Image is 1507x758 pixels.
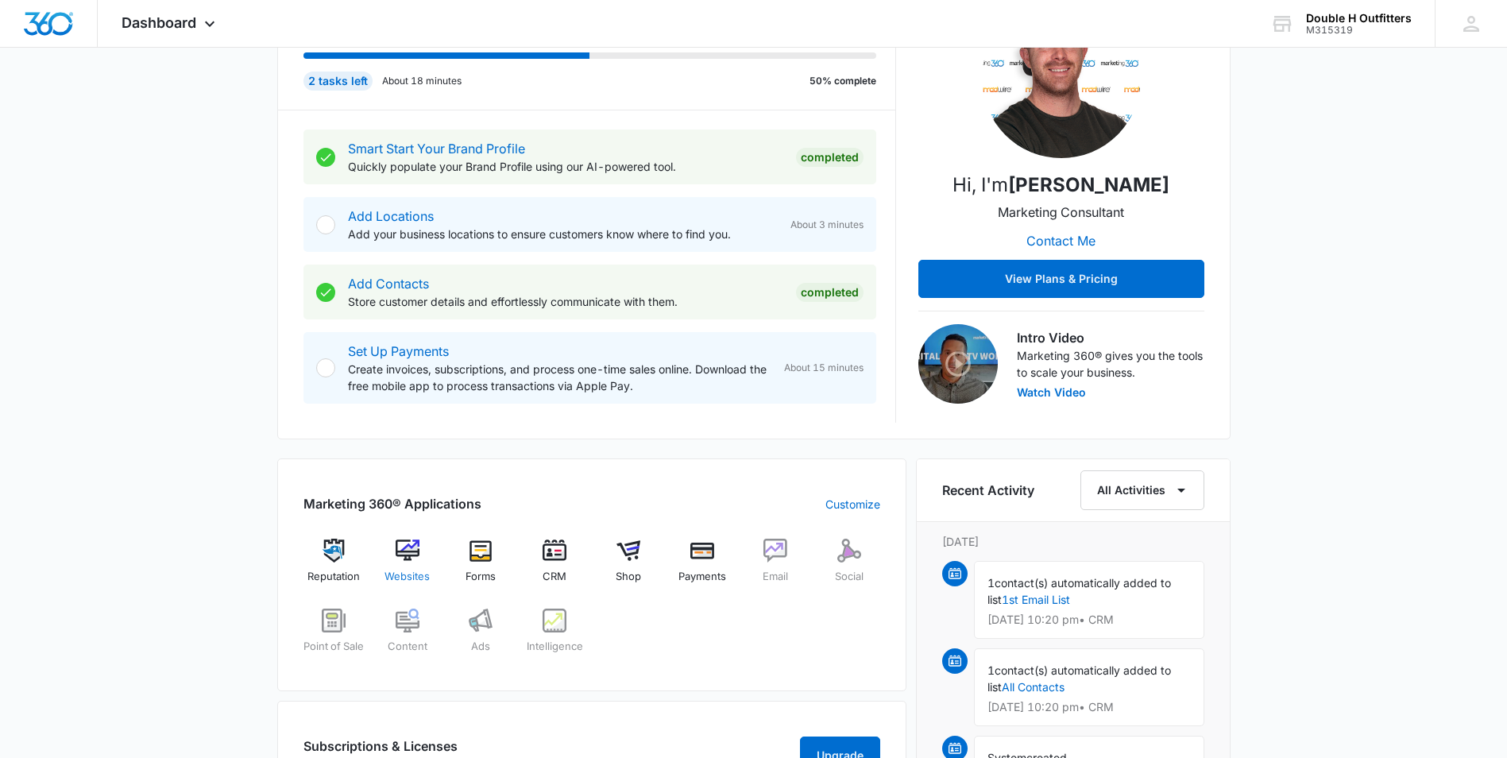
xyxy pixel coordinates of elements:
[307,569,360,585] span: Reputation
[348,276,429,292] a: Add Contacts
[524,609,585,666] a: Intelligence
[1002,593,1070,606] a: 1st Email List
[1008,173,1169,196] strong: [PERSON_NAME]
[987,614,1191,625] p: [DATE] 10:20 pm • CRM
[382,74,462,88] p: About 18 minutes
[348,361,771,394] p: Create invoices, subscriptions, and process one-time sales online. Download the free mobile app t...
[524,539,585,596] a: CRM
[598,539,659,596] a: Shop
[918,324,998,404] img: Intro Video
[471,639,490,655] span: Ads
[918,260,1204,298] button: View Plans & Pricing
[1306,12,1412,25] div: account name
[790,218,864,232] span: About 3 minutes
[796,148,864,167] div: Completed
[348,158,783,175] p: Quickly populate your Brand Profile using our AI-powered tool.
[810,74,876,88] p: 50% complete
[819,539,880,596] a: Social
[348,141,525,157] a: Smart Start Your Brand Profile
[527,639,583,655] span: Intelligence
[825,496,880,512] a: Customize
[348,343,449,359] a: Set Up Payments
[1002,680,1065,694] a: All Contacts
[1017,328,1204,347] h3: Intro Video
[1017,347,1204,381] p: Marketing 360® gives you the tools to scale your business.
[1080,470,1204,510] button: All Activities
[942,533,1204,550] p: [DATE]
[1306,25,1412,36] div: account id
[987,663,995,677] span: 1
[384,569,430,585] span: Websites
[543,569,566,585] span: CRM
[671,539,732,596] a: Payments
[987,576,995,590] span: 1
[122,14,196,31] span: Dashboard
[388,639,427,655] span: Content
[1017,387,1086,398] button: Watch Video
[377,609,438,666] a: Content
[348,208,434,224] a: Add Locations
[987,702,1191,713] p: [DATE] 10:20 pm • CRM
[377,539,438,596] a: Websites
[987,663,1171,694] span: contact(s) automatically added to list
[616,569,641,585] span: Shop
[953,171,1169,199] p: Hi, I'm
[745,539,806,596] a: Email
[998,203,1124,222] p: Marketing Consultant
[450,539,512,596] a: Forms
[678,569,726,585] span: Payments
[348,226,778,242] p: Add your business locations to ensure customers know where to find you.
[466,569,496,585] span: Forms
[1010,222,1111,260] button: Contact Me
[763,569,788,585] span: Email
[450,609,512,666] a: Ads
[835,569,864,585] span: Social
[784,361,864,375] span: About 15 minutes
[303,539,365,596] a: Reputation
[987,576,1171,606] span: contact(s) automatically added to list
[303,609,365,666] a: Point of Sale
[303,494,481,513] h2: Marketing 360® Applications
[303,72,373,91] div: 2 tasks left
[303,639,364,655] span: Point of Sale
[348,293,783,310] p: Store customer details and effortlessly communicate with them.
[796,283,864,302] div: Completed
[942,481,1034,500] h6: Recent Activity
